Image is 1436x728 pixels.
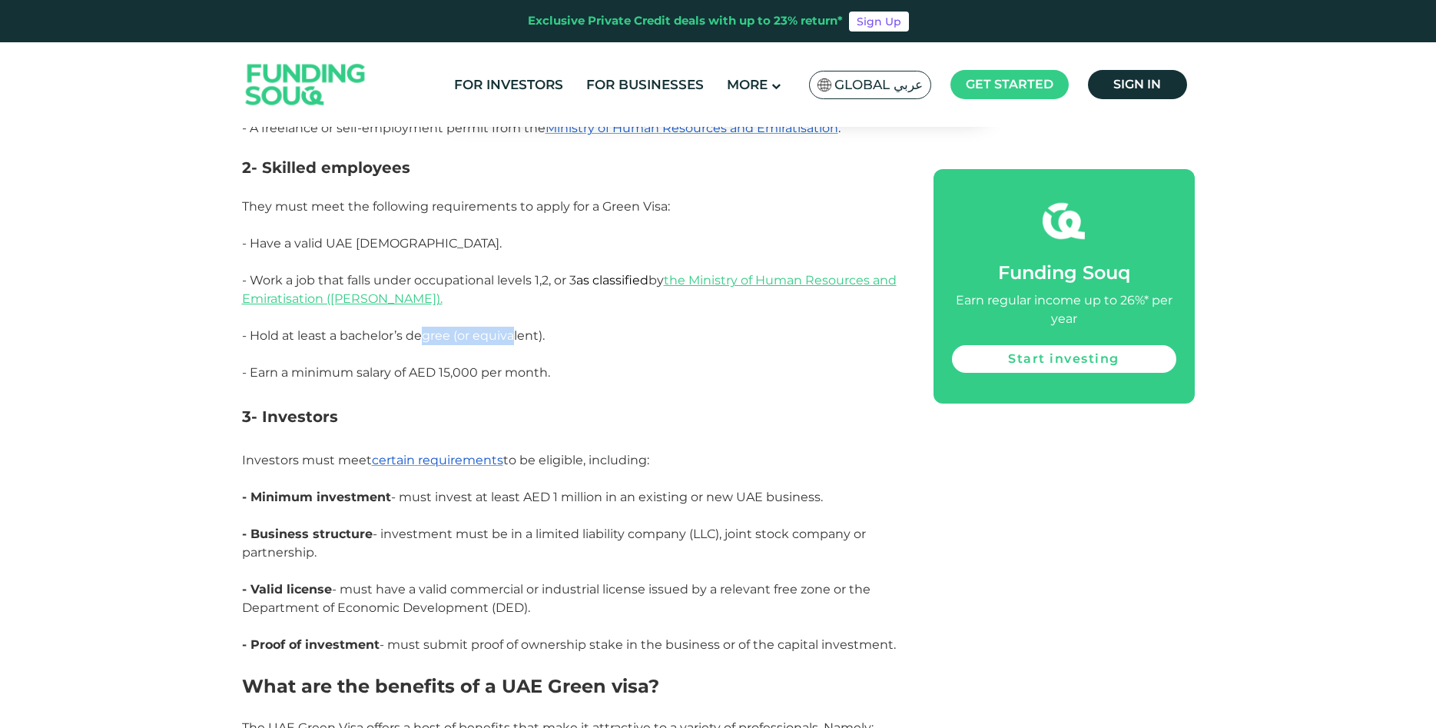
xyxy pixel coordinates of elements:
[242,236,502,251] span: - Have a valid UAE [DEMOGRAPHIC_DATA].
[242,365,550,380] span: - Earn a minimum salary of AED 15,000 per month.
[242,490,823,504] span: - must invest at least AED 1 million in an existing or new UAE business.
[242,158,410,177] span: 2- Skilled employees
[242,121,841,135] span: - A freelance or self-employment permit from the .
[546,121,838,135] a: Ministry of Human Resources and Emiratisation
[242,637,380,652] strong: - Proof of investment
[849,12,909,32] a: Sign Up
[952,291,1176,328] div: Earn regular income up to 26%* per year
[817,78,831,91] img: SA Flag
[242,273,897,306] span: - Work a job that falls under occupational levels 1,2, or 3 by
[242,407,338,426] span: 3- Investors
[242,637,896,652] span: - must submit proof of ownership stake in the business or of the capital investment.
[242,527,373,541] strong: - Business structure
[582,72,708,98] a: For Businesses
[727,77,768,92] span: More
[528,12,843,30] div: Exclusive Private Credit deals with up to 23% return*
[1043,200,1085,242] img: fsicon
[242,199,670,214] span: They must meet the following requirements to apply for a Green Visa:
[242,582,332,597] strong: - Valid license
[834,76,923,94] span: Global عربي
[966,77,1053,91] span: Get started
[450,72,567,98] a: For Investors
[242,453,649,467] span: Investors must meet to be eligible, including:
[242,675,659,697] span: What are the benefits of a UAE Green visa?
[372,453,503,467] a: certain requirements
[242,582,871,615] span: - must have a valid commercial or industrial license issued by a relevant free zone or the Depart...
[952,345,1176,373] a: Start investing
[1088,70,1187,99] a: Sign in
[576,273,648,288] span: as classified
[242,527,866,560] span: - investment must be in a limited liability company (LLC), joint stock company or partnership.
[998,261,1130,284] span: Funding Souq
[242,328,545,343] span: - Hold at least a bachelor’s degree (or equivalent).
[1113,77,1161,91] span: Sign in
[242,490,391,504] strong: - Minimum investment
[230,46,381,124] img: Logo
